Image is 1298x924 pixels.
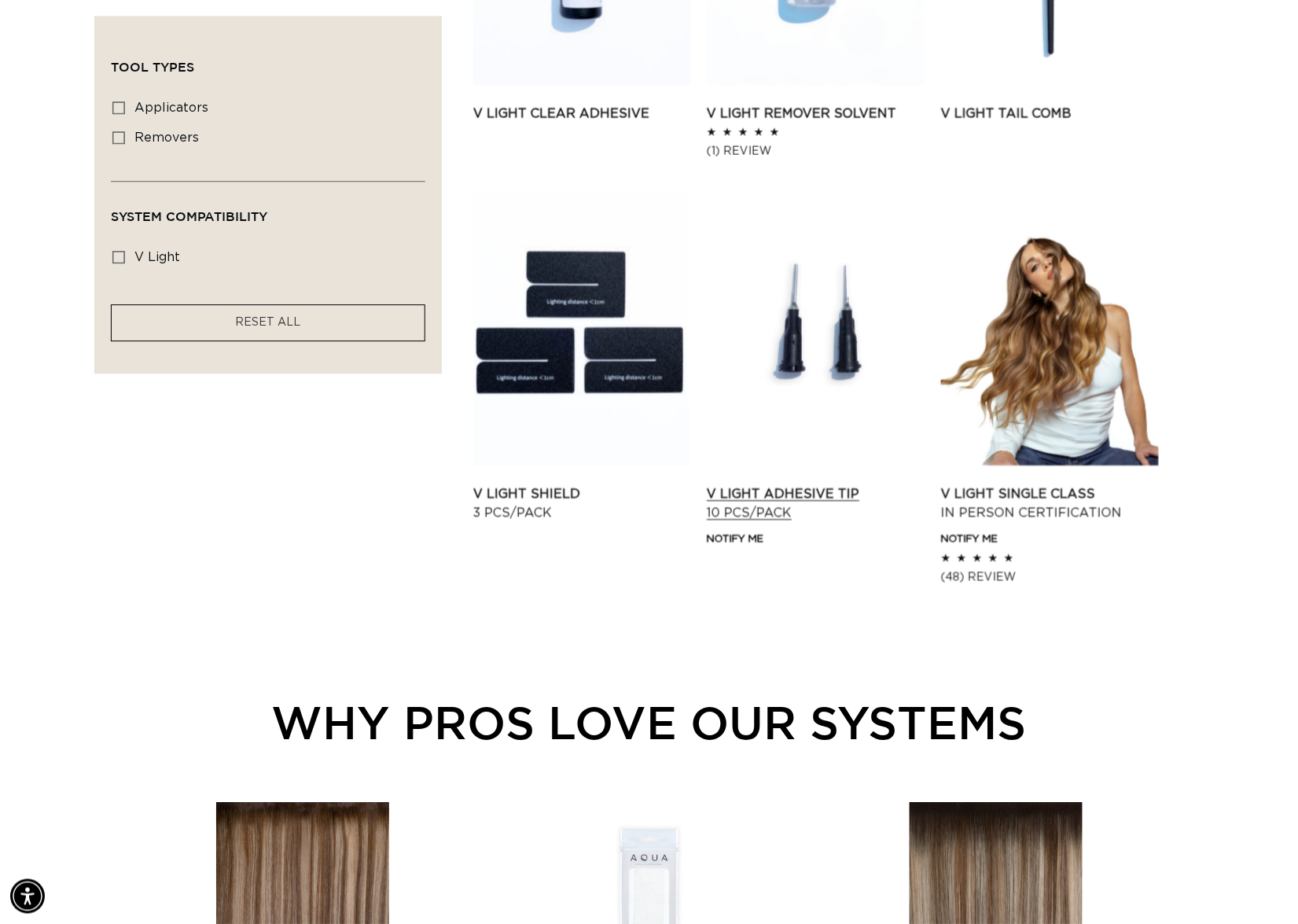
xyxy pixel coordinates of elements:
a: V Light Remover Solvent [707,104,925,123]
span: System Compatibility [111,209,267,223]
span: Tool Types [111,60,194,74]
span: v light [134,251,180,263]
div: Accessibility Menu [10,879,45,914]
a: V Light Clear Adhesive [473,104,691,123]
span: applicators [134,101,208,114]
a: V Light Single Class In Person Certification [941,484,1159,522]
div: WHY PROS LOVE OUR SYSTEMS [94,688,1204,757]
a: V Light Shield 3 pcs/pack [473,484,691,522]
a: V Light Adhesive Tip 10 pcs/pack [707,484,925,522]
span: removers [134,131,199,144]
summary: Tool Types (0 selected) [111,32,425,89]
a: V Light Tail Comb [941,104,1159,123]
summary: System Compatibility (0 selected) [111,182,425,238]
span: RESET ALL [236,317,301,328]
a: RESET ALL [236,313,301,333]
